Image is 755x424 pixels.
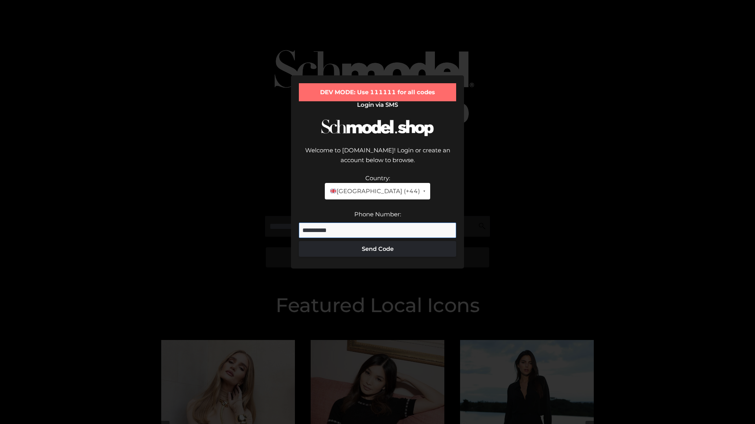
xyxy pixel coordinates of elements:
[330,186,420,196] span: [GEOGRAPHIC_DATA] (+44)
[299,145,456,173] div: Welcome to [DOMAIN_NAME]! Login or create an account below to browse.
[299,241,456,257] button: Send Code
[299,83,456,101] div: DEV MODE: Use 111111 for all codes
[319,112,436,143] img: Schmodel Logo
[365,174,390,182] label: Country:
[299,101,456,108] h2: Login via SMS
[354,210,401,218] label: Phone Number:
[330,188,336,194] img: 🇬🇧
